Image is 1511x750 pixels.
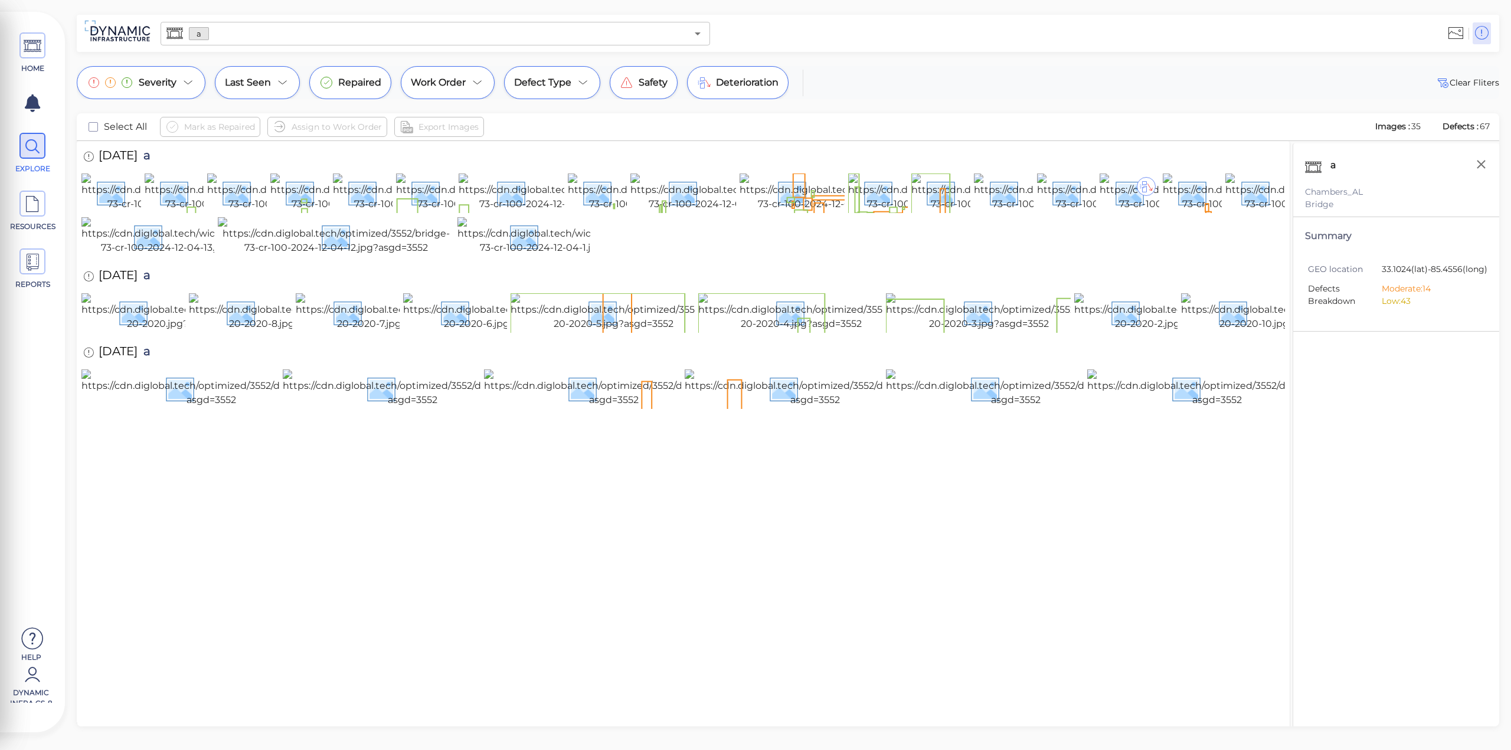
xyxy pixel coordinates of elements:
[1480,121,1490,132] span: 67
[1225,173,1448,211] img: https://cdn.diglobal.tech/width210/3552/bridge-73-cr-100-2024-12-04-16.jpg?asgd=3552
[8,221,58,232] span: RESOURCES
[418,120,479,134] span: Export Images
[160,117,260,137] button: Mark as Repaired
[99,269,138,285] span: [DATE]
[396,173,619,211] img: https://cdn.diglobal.tech/width210/3552/bridge-73-cr-100-2024-12-04-5.jpg?asgd=3552
[292,120,382,134] span: Assign to Work Order
[1163,173,1385,211] img: https://cdn.diglobal.tech/width210/3552/bridge-73-cr-100-2024-12-04-17.jpg?asgd=3552
[1382,295,1479,307] li: Low: 43
[514,76,571,90] span: Defect Type
[1181,293,1382,331] img: https://cdn.diglobal.tech/width210/3552/10-20-2020-10.jpg?asgd=3552
[270,173,493,211] img: https://cdn.diglobal.tech/width210/3552/bridge-73-cr-100-2024-12-04-7.jpg?asgd=3552
[138,269,151,285] span: a
[8,279,58,290] span: REPORTS
[886,369,1146,407] img: https://cdn.diglobal.tech/optimized/3552/dsc05053.jpg?asgd=3552
[104,120,147,134] span: Select All
[974,173,1196,211] img: https://cdn.diglobal.tech/width210/3552/bridge-73-cr-100-2024-12-04-20.jpg?asgd=3552
[283,369,543,407] img: https://cdn.diglobal.tech/optimized/3552/dsc05056.jpg?asgd=3552
[184,120,255,134] span: Mark as Repaired
[99,345,138,361] span: [DATE]
[1374,121,1411,132] span: Images :
[1087,369,1347,407] img: https://cdn.diglobal.tech/optimized/3552/dsc05052.jpg?asgd=3552
[1382,283,1479,295] li: Moderate: 14
[484,369,744,407] img: https://cdn.diglobal.tech/optimized/3552/dsc05055.jpg?asgd=3552
[1037,173,1260,211] img: https://cdn.diglobal.tech/width210/3552/bridge-73-cr-100-2024-12-04-19.jpg?asgd=3552
[81,173,304,211] img: https://cdn.diglobal.tech/width210/3552/bridge-73-cr-100-2024-12-04.jpg?asgd=3552
[1308,283,1382,307] span: Defects Breakdown
[207,173,430,211] img: https://cdn.diglobal.tech/width210/3552/bridge-73-cr-100-2024-12-04-8.jpg?asgd=3552
[639,76,668,90] span: Safety
[145,173,367,211] img: https://cdn.diglobal.tech/width210/3552/bridge-73-cr-100-2024-12-04-9.jpg?asgd=3552
[189,28,208,40] span: a
[1382,263,1487,277] span: 33.1024 (lat) -85.4556 (long)
[459,173,681,211] img: https://cdn.diglobal.tech/width210/3552/bridge-73-cr-100-2024-12-04-4.jpg?asgd=3552
[740,173,962,211] img: https://cdn.diglobal.tech/width210/3552/bridge-73-cr-100-2024-12-04-23.jpg?asgd=3552
[411,76,466,90] span: Work Order
[886,293,1092,331] img: https://cdn.diglobal.tech/optimized/3552/10-20-2020-3.jpg?asgd=3552
[457,217,680,255] img: https://cdn.diglobal.tech/width210/3552/bridge-73-cr-100-2024-12-04-1.jpg?asgd=3552
[1305,229,1487,243] div: Summary
[189,293,390,331] img: https://cdn.diglobal.tech/width210/3552/10-20-2020-8.jpg?asgd=3552
[296,293,497,331] img: https://cdn.diglobal.tech/width210/3552/10-20-2020-7.jpg?asgd=3552
[6,133,59,174] a: EXPLORE
[848,173,1071,211] img: https://cdn.diglobal.tech/width210/3552/bridge-73-cr-100-2024-12-04-22.jpg?asgd=3552
[568,173,790,211] img: https://cdn.diglobal.tech/width210/3552/bridge-73-cr-100-2024-12-04-3.jpg?asgd=3552
[1441,121,1480,132] span: Defects :
[6,32,59,74] a: HOME
[6,652,56,661] span: Help
[218,217,454,255] img: https://cdn.diglobal.tech/optimized/3552/bridge-73-cr-100-2024-12-04-12.jpg?asgd=3552
[1411,121,1421,132] span: 35
[81,293,283,331] img: https://cdn.diglobal.tech/width210/3552/10-20-2020.jpg?asgd=3552
[403,293,604,331] img: https://cdn.diglobal.tech/width210/3552/10-20-2020-6.jpg?asgd=3552
[6,248,59,290] a: REPORTS
[1305,186,1487,198] div: Chambers_AL
[338,76,381,90] span: Repaired
[1308,263,1382,276] span: GEO location
[8,63,58,74] span: HOME
[6,687,56,703] span: Dynamic Infra CS-8
[225,76,271,90] span: Last Seen
[394,117,484,137] button: Export Images
[1305,198,1487,211] div: Bridge
[911,173,1134,211] img: https://cdn.diglobal.tech/width210/3552/bridge-73-cr-100-2024-12-04-21.jpg?asgd=3552
[685,369,946,407] img: https://cdn.diglobal.tech/optimized/3552/dsc05054.jpg?asgd=3552
[81,369,341,407] img: https://cdn.diglobal.tech/optimized/3552/dsc05057.jpg?asgd=3552
[698,293,904,331] img: https://cdn.diglobal.tech/optimized/3552/10-20-2020-4.jpg?asgd=3552
[716,76,779,90] span: Deterioration
[8,163,58,174] span: EXPLORE
[138,345,151,361] span: a
[630,173,853,211] img: https://cdn.diglobal.tech/width210/3552/bridge-73-cr-100-2024-12-04-24.jpg?asgd=3552
[139,76,176,90] span: Severity
[6,191,59,232] a: RESOURCES
[1327,155,1351,180] div: a
[1074,293,1275,331] img: https://cdn.diglobal.tech/width210/3552/10-20-2020-2.jpg?asgd=3552
[99,149,138,165] span: [DATE]
[1461,697,1502,741] iframe: Chat
[267,117,387,137] button: Assign to Work Order
[333,173,555,211] img: https://cdn.diglobal.tech/width210/3552/bridge-73-cr-100-2024-12-04-6.jpg?asgd=3552
[689,25,706,42] button: Open
[138,149,151,165] span: a
[81,217,304,255] img: https://cdn.diglobal.tech/width210/3552/bridge-73-cr-100-2024-12-04-13.jpg?asgd=3552
[1100,173,1322,211] img: https://cdn.diglobal.tech/width210/3552/bridge-73-cr-100-2024-12-04-18.jpg?asgd=3552
[1435,76,1499,90] button: Clear Fliters
[511,293,717,331] img: https://cdn.diglobal.tech/optimized/3552/10-20-2020-5.jpg?asgd=3552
